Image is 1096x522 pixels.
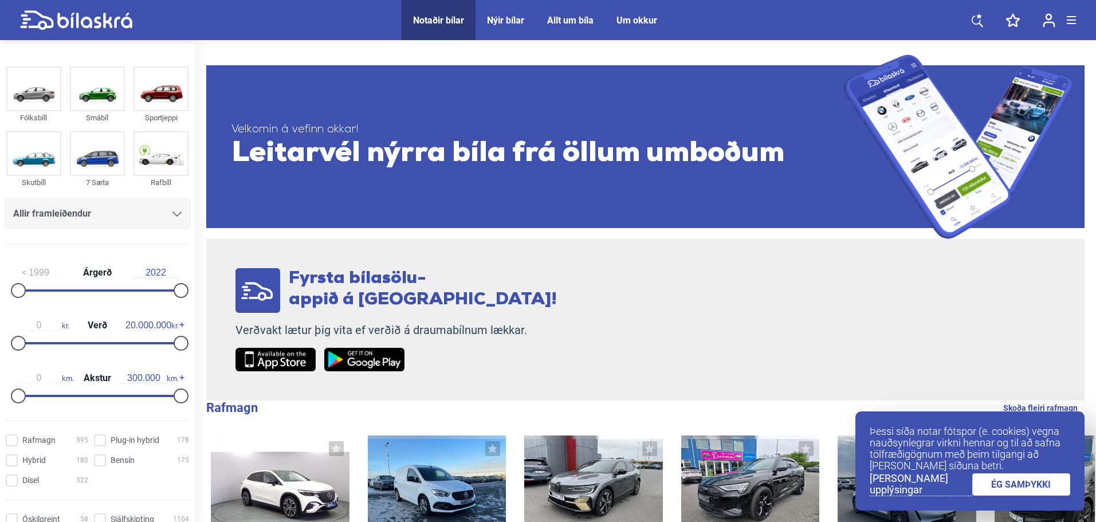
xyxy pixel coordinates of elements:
span: kr. [125,320,179,331]
a: Allt um bíla [547,15,594,26]
a: [PERSON_NAME] upplýsingar [870,473,972,496]
span: 322 [76,474,88,486]
div: Sportjeppi [133,111,188,124]
span: Bensín [111,454,135,466]
span: Rafmagn [22,434,56,446]
span: km. [121,373,179,383]
div: Skutbíll [6,176,61,189]
a: Velkomin á vefinn okkar!Leitarvél nýrra bíla frá öllum umboðum [206,54,1085,239]
span: Fyrsta bílasölu- appið á [GEOGRAPHIC_DATA]! [289,270,557,309]
div: 7 Sæta [70,176,125,189]
a: Skoða fleiri rafmagn [1003,401,1078,415]
a: ÉG SAMÞYKKI [972,473,1071,496]
p: Verðvakt lætur þig vita ef verðið á draumabílnum lækkar. [235,323,557,337]
span: Allir framleiðendur [13,206,91,222]
span: Akstur [81,374,114,383]
span: Leitarvél nýrra bíla frá öllum umboðum [231,137,844,171]
span: Plug-in hybrid [111,434,159,446]
b: Rafmagn [206,401,258,415]
a: Nýir bílar [487,15,524,26]
div: Smábíl [70,111,125,124]
img: user-login.svg [1043,13,1055,28]
span: 180 [76,454,88,466]
span: kr. [16,320,69,331]
span: Velkomin á vefinn okkar! [231,123,844,137]
span: 395 [76,434,88,446]
p: Þessi síða notar fótspor (e. cookies) vegna nauðsynlegrar virkni hennar og til að safna tölfræðig... [870,426,1070,472]
span: Árgerð [80,268,115,277]
div: Fólksbíll [6,111,61,124]
span: 178 [177,434,189,446]
span: Dísel [22,474,39,486]
a: Notaðir bílar [413,15,464,26]
span: Hybrid [22,454,46,466]
a: Um okkur [616,15,657,26]
span: km. [16,373,74,383]
span: 175 [177,454,189,466]
span: Verð [85,321,110,330]
div: Rafbíll [133,176,188,189]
